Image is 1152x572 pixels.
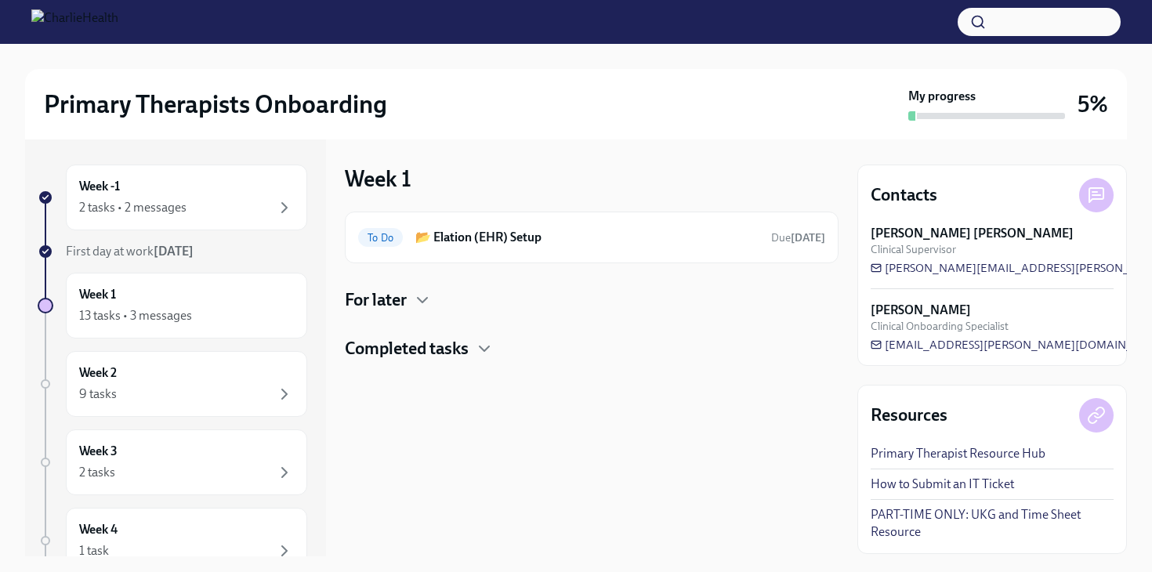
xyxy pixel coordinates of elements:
[871,445,1045,462] a: Primary Therapist Resource Hub
[79,542,109,559] div: 1 task
[31,9,118,34] img: CharlieHealth
[154,244,194,259] strong: [DATE]
[345,288,839,312] div: For later
[871,319,1009,334] span: Clinical Onboarding Specialist
[79,464,115,481] div: 2 tasks
[358,232,403,244] span: To Do
[345,165,411,193] h3: Week 1
[871,476,1014,493] a: How to Submit an IT Ticket
[66,244,194,259] span: First day at work
[908,88,976,105] strong: My progress
[871,225,1074,242] strong: [PERSON_NAME] [PERSON_NAME]
[871,302,971,319] strong: [PERSON_NAME]
[415,229,759,246] h6: 📂 Elation (EHR) Setup
[38,273,307,338] a: Week 113 tasks • 3 messages
[345,337,839,360] div: Completed tasks
[79,199,187,216] div: 2 tasks • 2 messages
[79,307,192,324] div: 13 tasks • 3 messages
[38,351,307,417] a: Week 29 tasks
[44,89,387,120] h2: Primary Therapists Onboarding
[79,286,116,303] h6: Week 1
[38,165,307,230] a: Week -12 tasks • 2 messages
[1078,90,1108,118] h3: 5%
[345,288,407,312] h4: For later
[79,521,118,538] h6: Week 4
[79,443,118,460] h6: Week 3
[79,386,117,403] div: 9 tasks
[38,243,307,260] a: First day at work[DATE]
[79,178,120,195] h6: Week -1
[871,242,956,257] span: Clinical Supervisor
[79,364,117,382] h6: Week 2
[871,183,937,207] h4: Contacts
[358,225,825,250] a: To Do📂 Elation (EHR) SetupDue[DATE]
[38,429,307,495] a: Week 32 tasks
[871,404,947,427] h4: Resources
[771,231,825,244] span: Due
[345,337,469,360] h4: Completed tasks
[871,506,1114,541] a: PART-TIME ONLY: UKG and Time Sheet Resource
[791,231,825,244] strong: [DATE]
